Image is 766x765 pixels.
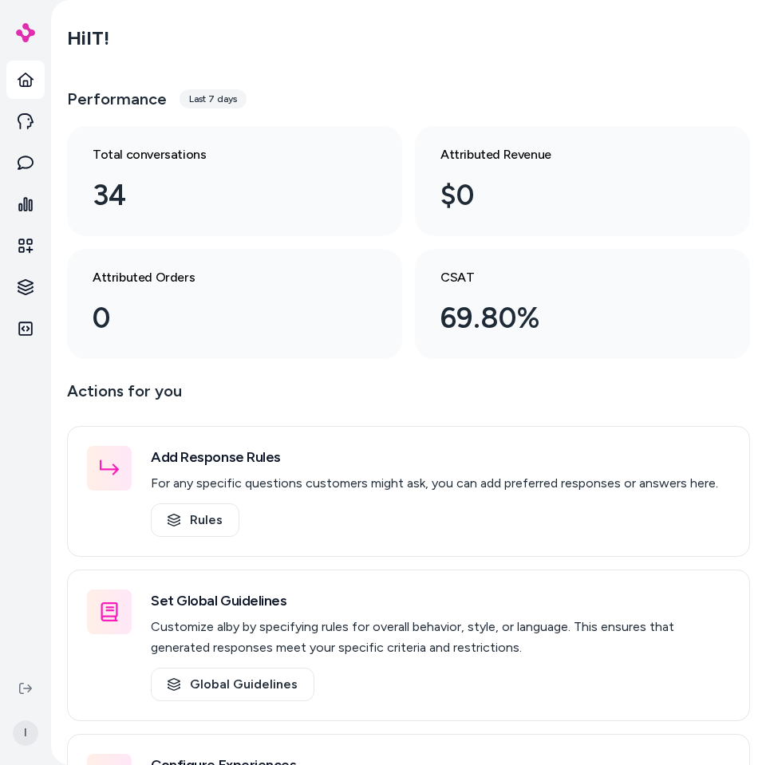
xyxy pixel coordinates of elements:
[415,126,750,236] a: Attributed Revenue $0
[93,297,351,340] div: 0
[151,590,730,612] h3: Set Global Guidelines
[415,249,750,359] a: CSAT 69.80%
[16,23,35,42] img: alby Logo
[151,473,718,494] p: For any specific questions customers might ask, you can add preferred responses or answers here.
[67,249,402,359] a: Attributed Orders 0
[151,503,239,537] a: Rules
[67,26,109,50] h2: Hi IT !
[151,668,314,701] a: Global Guidelines
[180,89,247,108] div: Last 7 days
[10,708,41,759] button: I
[13,720,38,746] span: I
[440,174,699,217] div: $0
[67,378,750,416] p: Actions for you
[67,126,402,236] a: Total conversations 34
[93,174,351,217] div: 34
[440,145,699,164] h3: Attributed Revenue
[151,617,730,658] p: Customize alby by specifying rules for overall behavior, style, or language. This ensures that ge...
[67,88,167,110] h3: Performance
[440,297,699,340] div: 69.80%
[151,446,718,468] h3: Add Response Rules
[440,268,699,287] h3: CSAT
[93,268,351,287] h3: Attributed Orders
[93,145,351,164] h3: Total conversations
